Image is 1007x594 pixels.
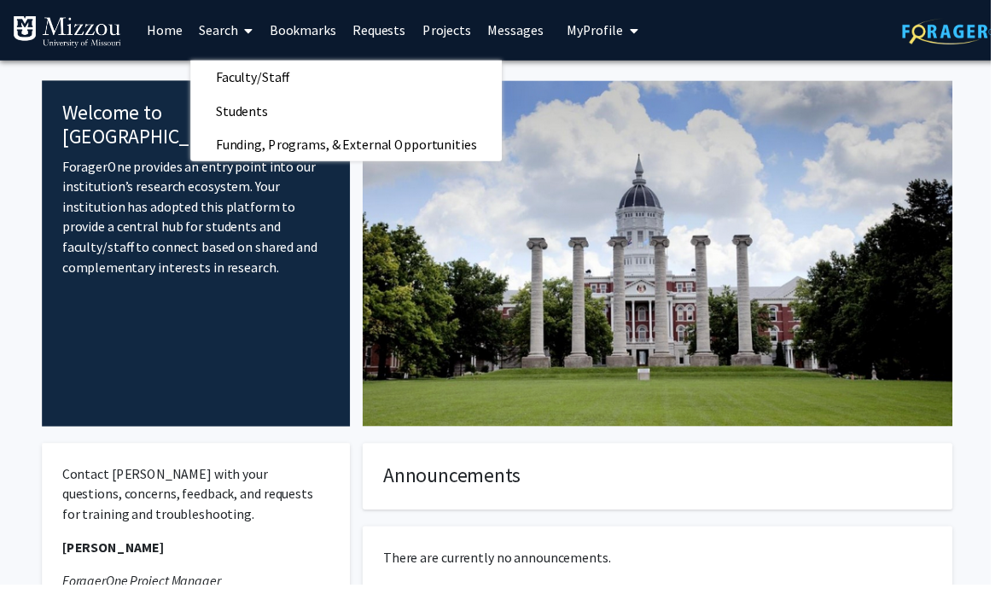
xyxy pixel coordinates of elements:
span: Students [194,96,298,130]
span: Funding, Programs, & External Opportunities [194,130,510,164]
span: Faculty/Staff [194,61,319,96]
span: My Profile [576,22,633,39]
a: Projects [421,1,487,61]
p: There are currently no announcements. [390,556,947,577]
a: Bookmarks [265,1,350,61]
a: Requests [350,1,421,61]
h4: Announcements [390,472,947,497]
img: University of Missouri Logo [13,15,124,49]
a: Students [194,100,510,125]
a: Funding, Programs, & External Opportunities [194,134,510,160]
a: Search [194,1,265,61]
img: Cover Image [369,82,969,434]
a: Home [141,1,194,61]
p: Contact [PERSON_NAME] with your questions, concerns, feedback, and requests for training and trou... [63,471,335,533]
p: ForagerOne provides an entry point into our institution’s research ecosystem. Your institution ha... [63,159,335,282]
a: Faculty/Staff [194,66,510,91]
strong: [PERSON_NAME] [63,548,166,565]
h4: Welcome to [GEOGRAPHIC_DATA] [63,102,335,152]
iframe: Chat [13,517,73,581]
a: Messages [487,1,561,61]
